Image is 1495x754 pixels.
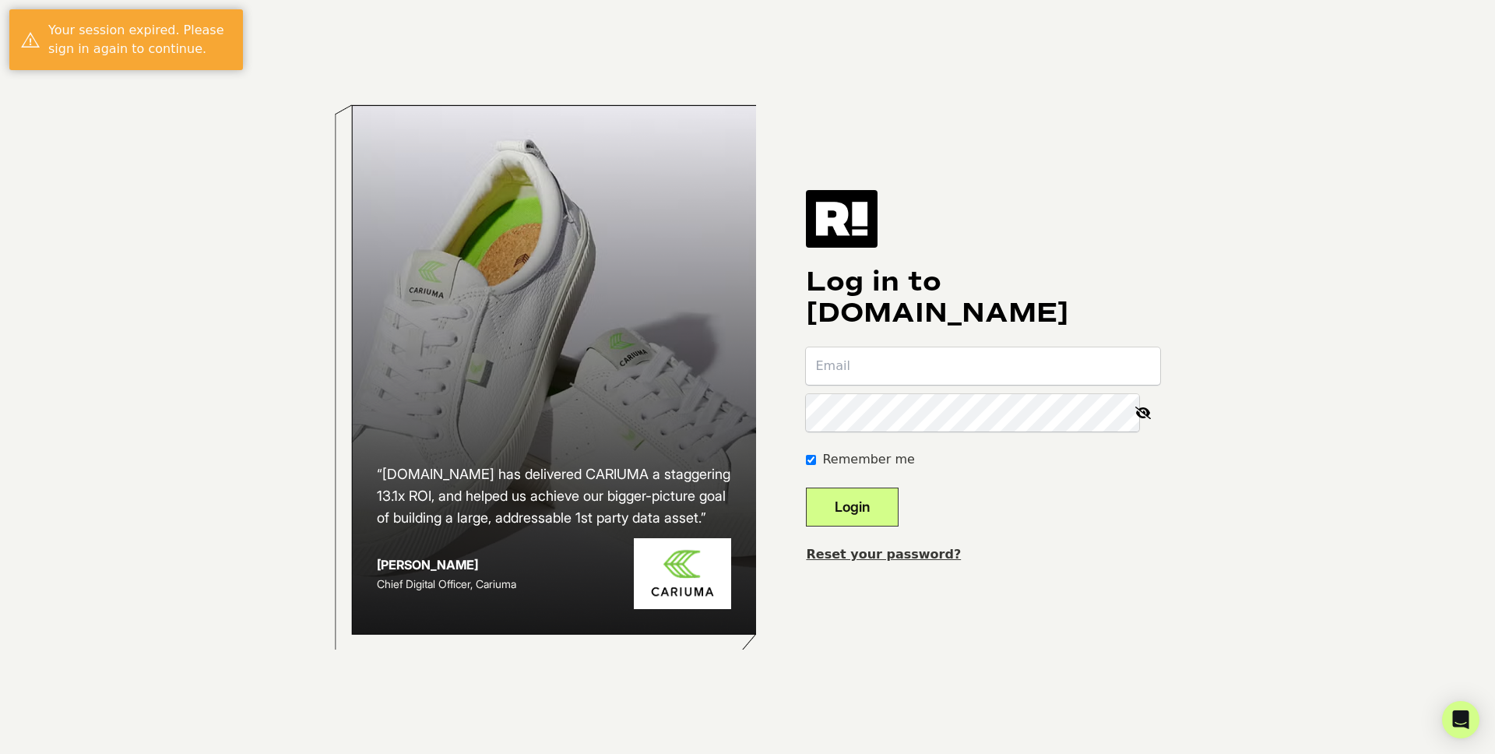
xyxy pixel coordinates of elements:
[806,266,1160,329] h1: Log in to [DOMAIN_NAME]
[806,488,899,527] button: Login
[634,538,731,609] img: Cariuma
[806,347,1160,385] input: Email
[822,450,914,469] label: Remember me
[377,577,516,590] span: Chief Digital Officer, Cariuma
[1442,701,1479,738] div: Open Intercom Messenger
[48,21,231,58] div: Your session expired. Please sign in again to continue.
[377,463,732,529] h2: “[DOMAIN_NAME] has delivered CARIUMA a staggering 13.1x ROI, and helped us achieve our bigger-pic...
[377,557,478,573] strong: [PERSON_NAME]
[806,547,961,562] a: Reset your password?
[806,190,878,248] img: Retention.com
